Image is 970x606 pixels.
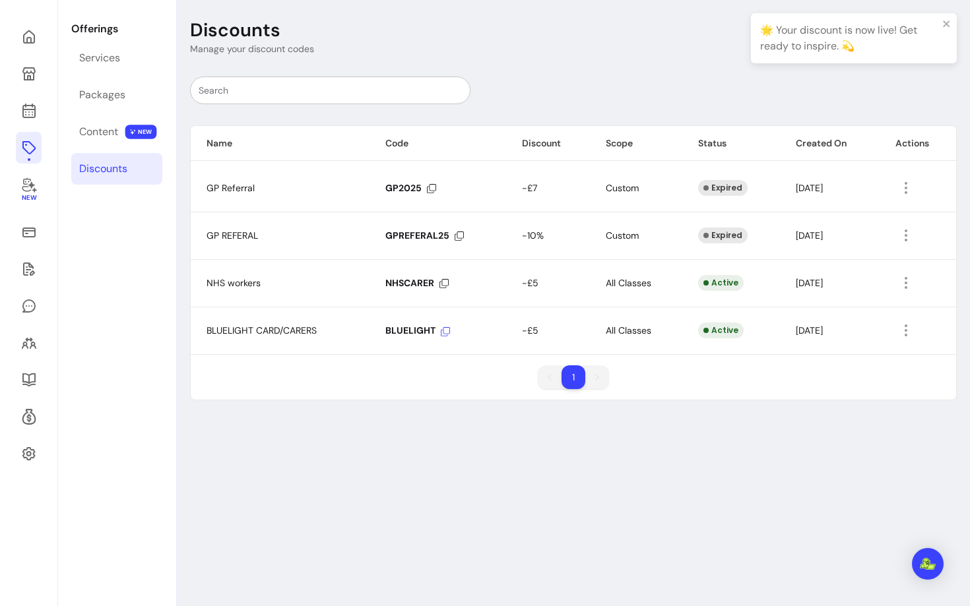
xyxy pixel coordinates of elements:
[385,277,449,289] div: Click to copy
[207,324,317,336] span: BLUELIGHT CARD/CARERS
[385,229,464,241] div: Click to copy
[522,229,544,241] span: -10%
[606,182,639,194] span: Custom
[531,359,616,396] nav: pagination navigation
[16,327,42,359] a: Clients
[16,21,42,53] a: Home
[522,182,537,194] span: -£7
[522,277,538,289] span: -£5
[760,22,938,54] div: 🌟 Your discount is now live! Get ready to inspire. 💫
[506,126,590,161] th: Discount
[199,84,462,97] input: Search
[796,277,823,289] span: [DATE]
[912,548,944,580] div: Open Intercom Messenger
[796,182,823,194] span: [DATE]
[606,277,651,289] span: All Classes
[606,324,651,336] span: All Classes
[79,87,125,103] div: Packages
[942,18,952,29] button: close
[698,322,744,338] div: Active
[698,275,744,291] div: Active
[71,116,162,148] a: Content NEW
[207,277,261,289] span: NHS workers
[16,253,42,285] a: Waivers
[796,324,823,336] span: [DATE]
[370,126,506,161] th: Code
[682,126,780,161] th: Status
[71,79,162,111] a: Packages
[16,438,42,470] a: Settings
[16,364,42,396] a: Resources
[71,153,162,185] a: Discounts
[780,126,880,161] th: Created On
[562,365,585,389] li: pagination item 1 active
[16,132,42,164] a: Offerings
[190,18,280,42] p: Discounts
[79,124,118,140] div: Content
[16,95,42,127] a: Calendar
[16,290,42,322] a: My Messages
[79,50,120,66] div: Services
[207,182,255,194] span: GP Referral
[796,229,823,241] span: [DATE]
[191,126,370,161] th: Name
[207,229,258,241] span: GP REFERAL
[698,180,748,196] div: Expired
[16,401,42,433] a: Refer & Earn
[71,21,162,37] p: Offerings
[125,125,157,139] span: NEW
[190,42,314,55] p: Manage your discount codes
[79,161,127,177] div: Discounts
[880,126,956,161] th: Actions
[16,216,42,248] a: Sales
[21,194,36,202] span: New
[385,324,450,336] div: Click to copy
[385,182,436,194] div: Click to copy
[71,42,162,74] a: Services
[16,169,42,211] a: New
[522,324,538,336] span: -£5
[698,227,748,243] div: Expired
[590,126,682,161] th: Scope
[606,229,639,241] span: Custom
[16,58,42,90] a: My Page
